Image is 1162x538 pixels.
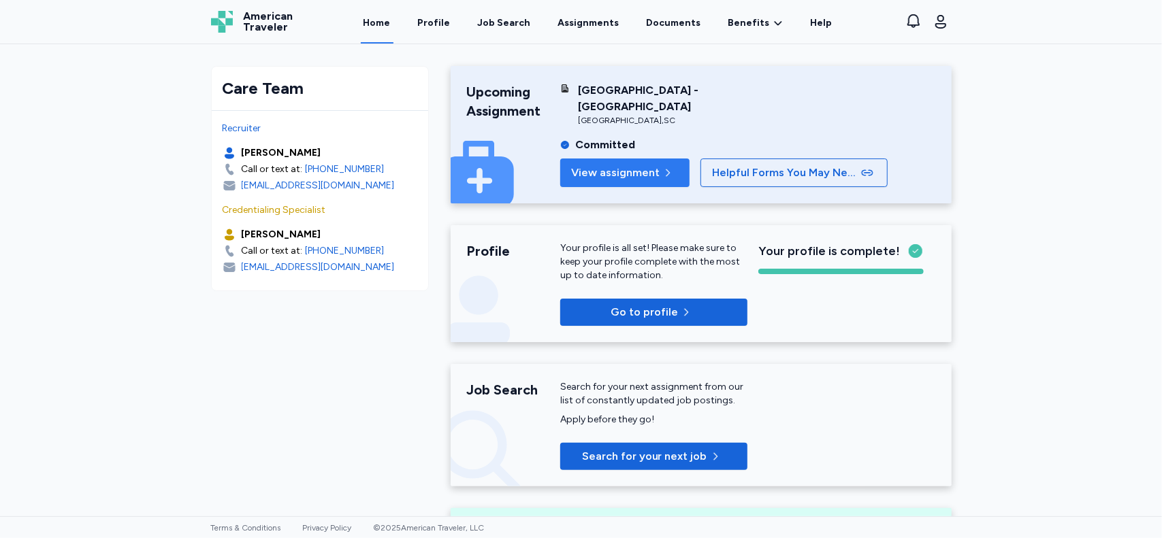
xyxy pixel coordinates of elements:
span: Helpful Forms You May Need [712,165,858,181]
div: Job Search [467,380,561,399]
div: Search for your next assignment from our list of constantly updated job postings. [560,380,747,407]
span: American Traveler [244,11,293,33]
div: Upcoming Assignment [467,82,561,120]
button: View assignment [560,158,690,187]
a: Home [361,1,393,44]
span: Your profile is complete! [758,241,900,260]
div: Care Team [223,78,417,99]
a: Benefits [728,16,784,30]
p: Your profile is all set! Please make sure to keep your profile complete with the most up to date ... [560,241,747,282]
div: Apply before they go! [560,413,747,426]
img: Logo [211,11,233,33]
div: [PERSON_NAME] [242,146,321,160]
div: Job Search [478,16,531,30]
div: [EMAIL_ADDRESS][DOMAIN_NAME] [242,179,395,192]
span: View assignment [571,165,660,181]
a: Privacy Policy [303,523,352,533]
div: [EMAIL_ADDRESS][DOMAIN_NAME] [242,260,395,274]
span: Search for your next job [582,448,707,465]
a: Terms & Conditions [211,523,281,533]
div: Call or text at: [242,163,303,176]
div: Committed [575,137,635,153]
div: [GEOGRAPHIC_DATA] - [GEOGRAPHIC_DATA] [578,82,747,115]
div: [PERSON_NAME] [242,228,321,241]
div: [GEOGRAPHIC_DATA] , SC [578,115,747,126]
button: Search for your next job [560,443,747,470]
div: Call or text at: [242,244,303,258]
a: [PHONE_NUMBER] [306,244,385,258]
span: © 2025 American Traveler, LLC [374,523,485,533]
div: Recruiter [223,122,417,135]
p: Go to profile [611,304,678,320]
span: Benefits [728,16,770,30]
div: Credentialing Specialist [223,203,417,217]
div: Profile [467,241,561,260]
button: Helpful Forms You May Need [700,158,888,187]
button: Go to profile [560,299,747,326]
a: [PHONE_NUMBER] [306,163,385,176]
